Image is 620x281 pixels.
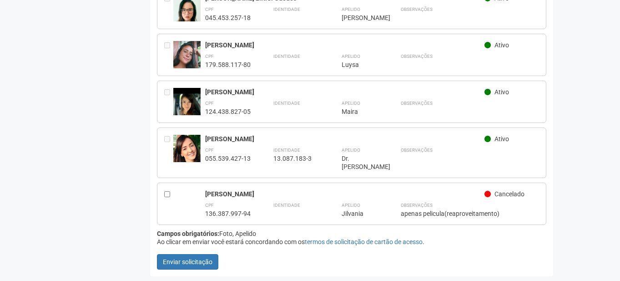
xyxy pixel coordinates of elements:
div: 13.087.183-3 [273,154,319,163]
strong: CPF [205,54,214,59]
span: Ativo [494,41,509,49]
strong: Observações [401,54,433,59]
div: apenas pelicula(reaproveitamento) [401,209,539,218]
img: user.jpg [173,88,201,124]
strong: Apelido [342,101,360,106]
strong: Campos obrigatórios: [157,230,219,237]
strong: Observações [401,148,433,153]
div: Entre em contato com a Aministração para solicitar o cancelamento ou 2a via [164,88,173,116]
div: [PERSON_NAME] [205,88,485,96]
strong: Apelido [342,7,360,12]
div: 045.453.257-18 [205,14,251,22]
strong: Apelido [342,148,360,153]
div: Ao clicar em enviar você estará concordando com os . [157,238,547,246]
div: Luysa [342,61,378,69]
strong: Identidade [273,101,300,106]
strong: CPF [205,203,214,208]
div: Maira [342,107,378,116]
div: [PERSON_NAME] [205,41,485,49]
div: 179.588.117-80 [205,61,251,69]
strong: Apelido [342,54,360,59]
div: 136.387.997-94 [205,209,251,218]
strong: Identidade [273,203,300,208]
button: Enviar solicitação [157,254,218,270]
strong: Observações [401,101,433,106]
strong: Identidade [273,7,300,12]
strong: Identidade [273,54,300,59]
div: Dr. [PERSON_NAME] [342,154,378,171]
div: Entre em contato com a Aministração para solicitar o cancelamento ou 2a via [164,41,173,69]
strong: Observações [401,7,433,12]
img: user.jpg [173,135,201,169]
div: 055.539.427-13 [205,154,251,163]
span: Ativo [494,135,509,143]
div: 124.438.827-05 [205,107,251,116]
strong: CPF [205,7,214,12]
div: [PERSON_NAME] [205,135,485,143]
strong: Observações [401,203,433,208]
span: Ativo [494,88,509,96]
strong: CPF [205,148,214,153]
a: termos de solicitação de cartão de acesso [305,238,423,245]
strong: Identidade [273,148,300,153]
div: [PERSON_NAME] [205,190,485,198]
span: Cancelado [494,190,524,198]
div: Entre em contato com a Aministração para solicitar o cancelamento ou 2a via [164,135,173,171]
img: user.jpg [173,41,201,75]
div: Foto, Apelido [157,230,547,238]
strong: Apelido [342,203,360,208]
div: Jilvania [342,209,378,218]
strong: CPF [205,101,214,106]
div: [PERSON_NAME] [342,14,378,22]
